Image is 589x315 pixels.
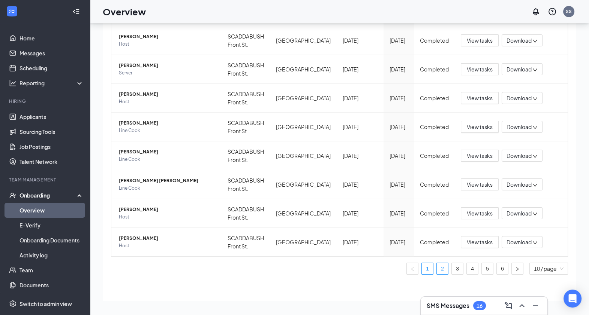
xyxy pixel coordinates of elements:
[504,301,513,310] svg: ComposeMessage
[467,209,493,217] span: View tasks
[467,36,493,45] span: View tasks
[19,139,84,154] a: Job Postings
[420,152,449,160] div: Completed
[19,31,84,46] a: Home
[437,263,448,274] a: 2
[119,242,216,250] span: Host
[390,36,408,45] div: [DATE]
[452,263,463,274] a: 3
[531,7,540,16] svg: Notifications
[119,148,216,156] span: [PERSON_NAME]
[9,300,16,308] svg: Settings
[461,150,499,162] button: View tasks
[532,240,538,245] span: down
[420,209,449,217] div: Completed
[119,213,216,221] span: Host
[343,238,378,246] div: [DATE]
[390,152,408,160] div: [DATE]
[270,55,337,84] td: [GEOGRAPHIC_DATA]
[222,170,270,199] td: SCADDABUSH Front St.
[410,267,415,271] span: left
[467,152,493,160] span: View tasks
[511,263,523,275] button: right
[103,5,146,18] h1: Overview
[19,192,77,199] div: Onboarding
[427,302,469,310] h3: SMS Messages
[507,210,532,217] span: Download
[515,267,520,271] span: right
[343,209,378,217] div: [DATE]
[420,65,449,73] div: Completed
[482,263,493,274] a: 5
[507,238,532,246] span: Download
[119,235,216,242] span: [PERSON_NAME]
[467,180,493,189] span: View tasks
[270,170,337,199] td: [GEOGRAPHIC_DATA]
[390,209,408,217] div: [DATE]
[119,33,216,40] span: [PERSON_NAME]
[511,263,523,275] li: Next Page
[270,228,337,256] td: [GEOGRAPHIC_DATA]
[9,98,82,104] div: Hiring
[222,55,270,84] td: SCADDABUSH Front St.
[422,263,433,274] a: 1
[461,121,499,133] button: View tasks
[9,177,82,183] div: Team Management
[390,123,408,131] div: [DATE]
[343,152,378,160] div: [DATE]
[119,69,216,77] span: Server
[507,94,532,102] span: Download
[222,228,270,256] td: SCADDABUSH Front St.
[19,248,84,263] a: Activity log
[461,63,499,75] button: View tasks
[406,263,418,275] button: left
[119,40,216,48] span: Host
[19,154,84,169] a: Talent Network
[467,123,493,131] span: View tasks
[461,236,499,248] button: View tasks
[420,36,449,45] div: Completed
[343,94,378,102] div: [DATE]
[222,26,270,55] td: SCADDABUSH Front St.
[8,7,16,15] svg: WorkstreamLogo
[270,141,337,170] td: [GEOGRAPHIC_DATA]
[119,177,216,184] span: [PERSON_NAME] [PERSON_NAME]
[507,152,532,160] span: Download
[516,300,528,312] button: ChevronUp
[390,94,408,102] div: [DATE]
[532,96,538,101] span: down
[270,199,337,228] td: [GEOGRAPHIC_DATA]
[222,113,270,141] td: SCADDABUSH Front St.
[270,113,337,141] td: [GEOGRAPHIC_DATA]
[502,300,514,312] button: ComposeMessage
[119,156,216,163] span: Line Cook
[119,91,216,98] span: [PERSON_NAME]
[532,39,538,44] span: down
[119,98,216,105] span: Host
[467,263,478,274] a: 4
[548,7,557,16] svg: QuestionInfo
[532,125,538,130] span: down
[19,203,84,218] a: Overview
[507,123,532,131] span: Download
[119,206,216,213] span: [PERSON_NAME]
[420,123,449,131] div: Completed
[390,180,408,189] div: [DATE]
[534,263,564,274] span: 10 / page
[461,92,499,104] button: View tasks
[531,301,540,310] svg: Minimize
[270,84,337,113] td: [GEOGRAPHIC_DATA]
[119,127,216,134] span: Line Cook
[19,61,84,76] a: Scheduling
[222,199,270,228] td: SCADDABUSH Front St.
[532,183,538,188] span: down
[222,84,270,113] td: SCADDABUSH Front St.
[529,263,568,275] div: Page Size
[507,37,532,45] span: Download
[420,94,449,102] div: Completed
[343,36,378,45] div: [DATE]
[19,233,84,248] a: Onboarding Documents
